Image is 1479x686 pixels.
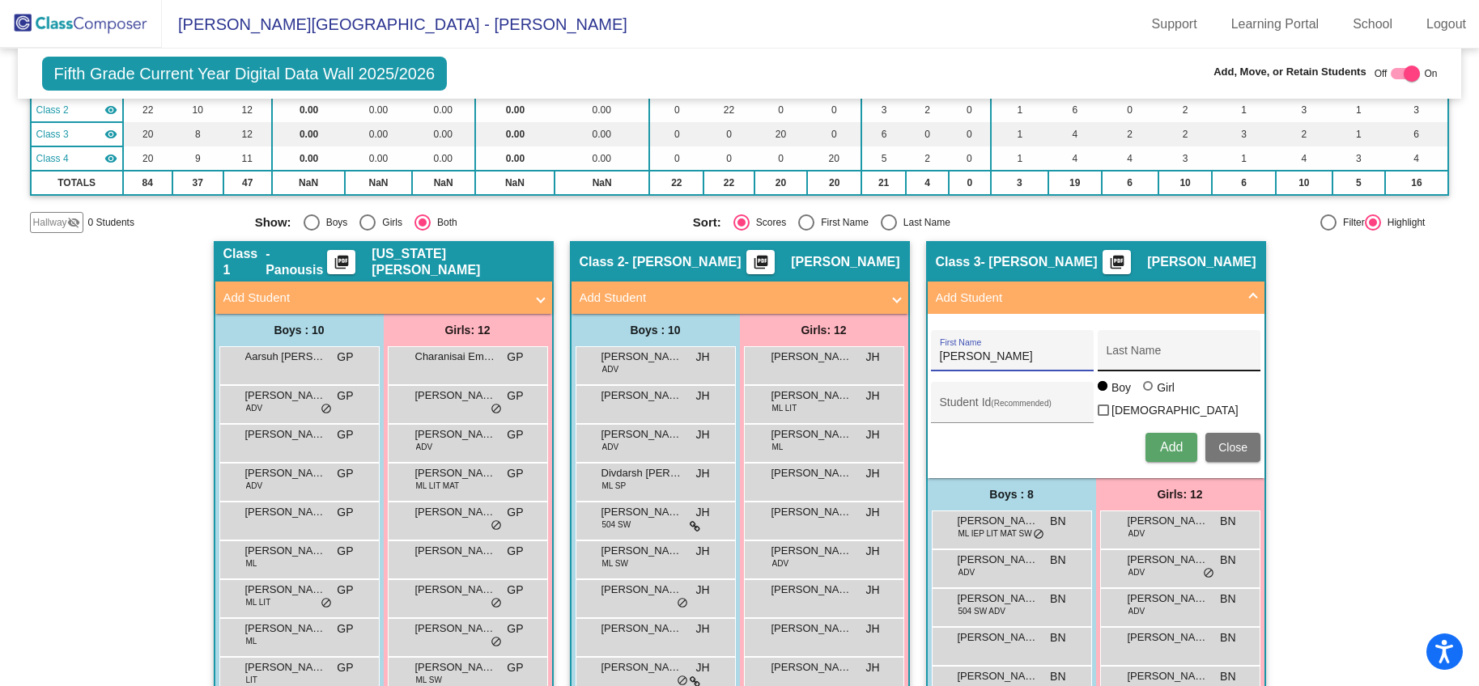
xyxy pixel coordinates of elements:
[1332,171,1385,195] td: 5
[507,349,523,366] span: GP
[345,146,411,171] td: 0.00
[415,426,496,443] span: [PERSON_NAME]
[861,98,906,122] td: 3
[507,543,523,560] span: GP
[703,146,754,171] td: 0
[695,387,709,404] span: JH
[807,122,861,146] td: 0
[940,402,1086,415] input: Student Id
[906,98,949,122] td: 2
[1158,122,1213,146] td: 2
[245,387,326,404] span: [PERSON_NAME]
[958,566,975,578] span: ADV
[555,122,650,146] td: 0.00
[1033,528,1044,541] span: do_not_disturb_alt
[1096,478,1264,510] div: Girls: 12
[1332,98,1385,122] td: 1
[1048,171,1102,195] td: 19
[1102,146,1158,171] td: 4
[649,146,703,171] td: 0
[580,289,881,307] mat-panel-title: Add Student
[928,478,1096,510] div: Boys : 8
[320,215,348,230] div: Boys
[172,171,223,195] td: 37
[1424,66,1437,81] span: On
[601,465,682,481] span: Divdarsh [PERSON_NAME]
[246,674,257,686] span: LIT
[602,441,619,453] span: ADV
[1128,513,1209,529] span: [PERSON_NAME]
[507,620,523,637] span: GP
[865,543,879,560] span: JH
[416,441,433,453] span: ADV
[865,582,879,599] span: JH
[245,620,326,637] span: [PERSON_NAME]
[245,659,326,675] span: [PERSON_NAME]
[949,122,991,146] td: 0
[807,171,861,195] td: 20
[272,122,346,146] td: 0.00
[936,289,1237,307] mat-panel-title: Add Student
[1050,668,1065,685] span: BN
[31,122,123,146] td: Becca Nordquist - Nordquist
[123,98,172,122] td: 22
[31,171,123,195] td: TOTALS
[1212,146,1275,171] td: 1
[1337,215,1365,230] div: Filter
[1048,122,1102,146] td: 4
[1340,11,1405,37] a: School
[1128,591,1209,607] span: [PERSON_NAME]
[172,98,223,122] td: 10
[337,582,353,599] span: GP
[649,98,703,122] td: 0
[475,98,555,122] td: 0.00
[572,282,908,314] mat-expansion-panel-header: Add Student
[772,441,784,453] span: ML
[601,582,682,598] span: [PERSON_NAME]
[703,171,754,195] td: 22
[337,659,353,676] span: GP
[958,552,1039,568] span: [PERSON_NAME]
[771,620,852,637] span: [PERSON_NAME]
[42,57,448,91] span: Fifth Grade Current Year Digital Data Wall 2025/2026
[416,480,460,492] span: ML LIT MAT
[475,122,555,146] td: 0.00
[337,349,353,366] span: GP
[162,11,627,37] span: [PERSON_NAME][GEOGRAPHIC_DATA] - [PERSON_NAME]
[507,387,523,404] span: GP
[246,635,257,647] span: ML
[958,527,1032,540] span: ML IEP LIT MAT SW
[172,146,223,171] td: 9
[246,402,263,414] span: ADV
[1102,122,1158,146] td: 2
[1213,64,1366,80] span: Add, Move, or Retain Students
[928,314,1264,478] div: Add Student
[865,349,879,366] span: JH
[415,349,496,365] span: Charanisai Embadi
[337,465,353,482] span: GP
[949,171,991,195] td: 0
[255,214,681,231] mat-radio-group: Select an option
[695,582,709,599] span: JH
[754,146,808,171] td: 0
[906,146,949,171] td: 2
[1103,250,1131,274] button: Print Students Details
[555,146,650,171] td: 0.00
[245,582,326,598] span: [PERSON_NAME]
[67,216,80,229] mat-icon: visibility_off
[649,171,703,195] td: 22
[1050,629,1065,646] span: BN
[555,171,650,195] td: NaN
[1218,441,1247,454] span: Close
[1158,171,1213,195] td: 10
[345,98,411,122] td: 0.00
[601,426,682,443] span: [PERSON_NAME]
[746,250,775,274] button: Print Students Details
[703,122,754,146] td: 0
[958,605,1005,617] span: 504 SW ADV
[814,215,869,230] div: First Name
[771,465,852,481] span: [PERSON_NAME]
[415,582,496,598] span: [PERSON_NAME]
[602,557,628,570] span: ML SW
[1048,98,1102,122] td: 6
